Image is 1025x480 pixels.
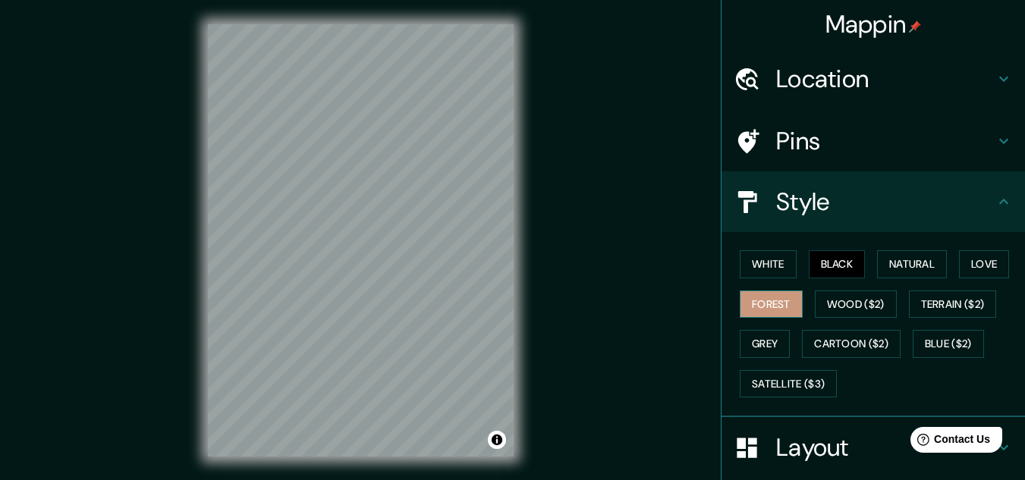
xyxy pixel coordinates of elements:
[722,171,1025,232] div: Style
[802,330,901,358] button: Cartoon ($2)
[722,111,1025,171] div: Pins
[722,49,1025,109] div: Location
[776,187,995,217] h4: Style
[877,250,947,278] button: Natural
[825,9,922,39] h4: Mappin
[740,330,790,358] button: Grey
[913,330,984,358] button: Blue ($2)
[890,421,1008,463] iframe: Help widget launcher
[488,431,506,449] button: Toggle attribution
[722,417,1025,478] div: Layout
[909,290,997,318] button: Terrain ($2)
[740,290,803,318] button: Forest
[776,432,995,463] h4: Layout
[740,370,837,398] button: Satellite ($3)
[208,24,514,456] canvas: Map
[776,126,995,156] h4: Pins
[776,64,995,94] h4: Location
[740,250,797,278] button: White
[959,250,1009,278] button: Love
[815,290,897,318] button: Wood ($2)
[809,250,866,278] button: Black
[909,20,921,33] img: pin-icon.png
